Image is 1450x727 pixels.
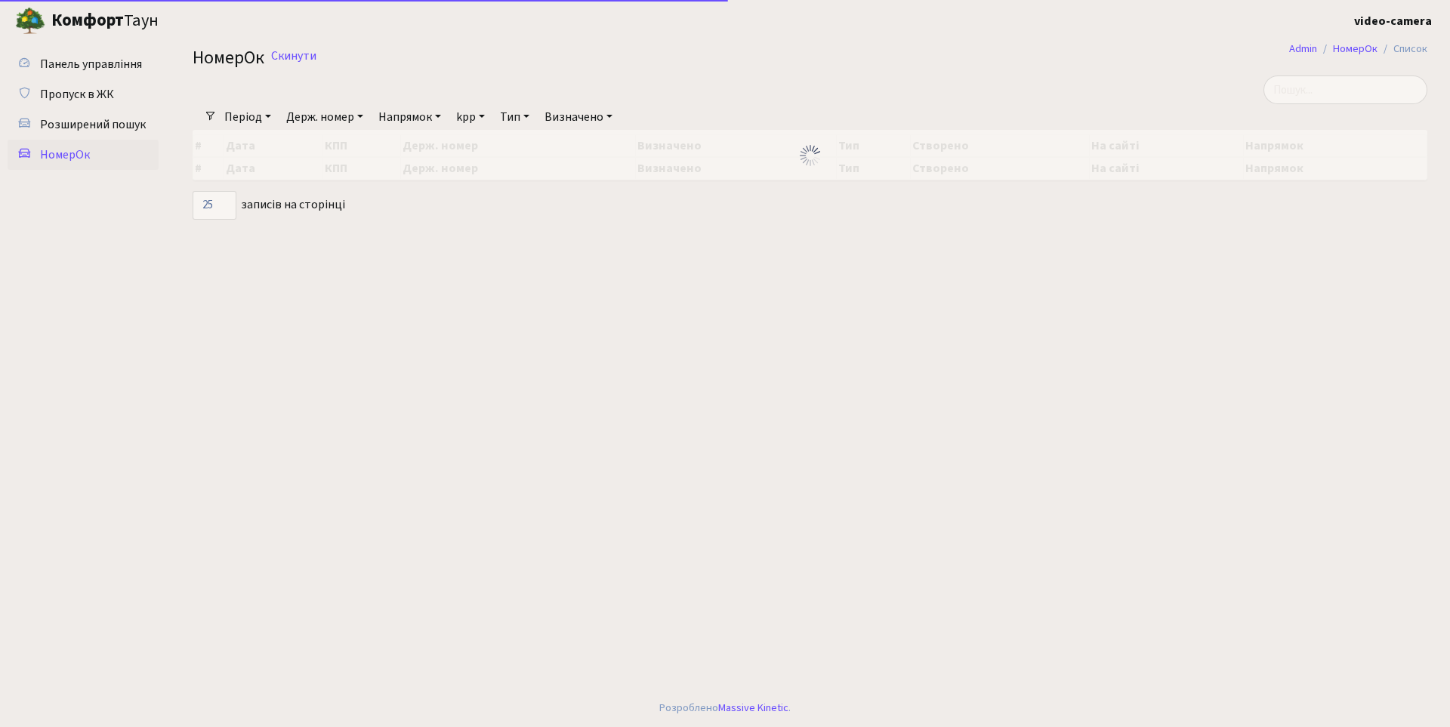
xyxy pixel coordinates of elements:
img: logo.png [15,6,45,36]
span: Пропуск в ЖК [40,86,114,103]
img: Обробка... [798,143,822,168]
b: video-camera [1354,13,1432,29]
button: Переключити навігацію [189,8,227,33]
a: Massive Kinetic [718,700,788,716]
a: Пропуск в ЖК [8,79,159,109]
a: Період [218,104,277,130]
a: Скинути [271,49,316,63]
div: Розроблено . [659,700,791,716]
select: записів на сторінці [193,191,236,220]
li: Список [1377,41,1427,57]
span: НомерОк [40,146,90,163]
a: Напрямок [372,104,447,130]
input: Пошук... [1263,75,1427,104]
nav: breadcrumb [1266,33,1450,65]
span: Таун [51,8,159,34]
a: Тип [494,104,535,130]
a: Admin [1289,41,1317,57]
a: Розширений пошук [8,109,159,140]
label: записів на сторінці [193,191,345,220]
span: Розширений пошук [40,116,146,133]
a: video-camera [1354,12,1432,30]
a: НомерОк [1333,41,1377,57]
span: Панель управління [40,56,142,72]
b: Комфорт [51,8,124,32]
a: НомерОк [8,140,159,170]
a: Держ. номер [280,104,369,130]
a: Визначено [538,104,619,130]
a: Панель управління [8,49,159,79]
span: НомерОк [193,45,264,71]
a: kpp [450,104,491,130]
